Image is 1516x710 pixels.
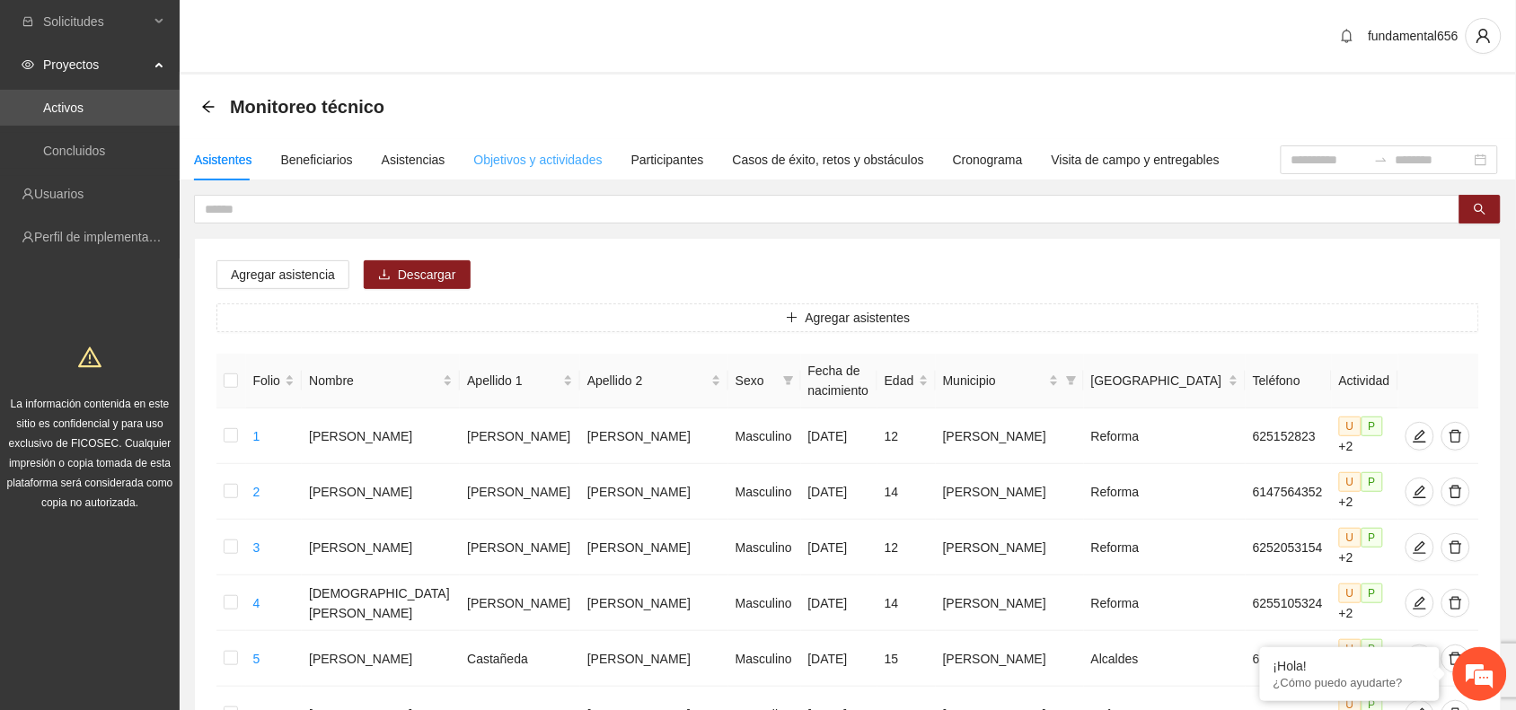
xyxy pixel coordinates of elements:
[230,92,384,121] span: Monitoreo técnico
[1441,422,1470,451] button: delete
[801,464,877,520] td: [DATE]
[1062,367,1080,394] span: filter
[43,144,105,158] a: Concluidos
[398,265,456,285] span: Descargar
[877,575,936,631] td: 14
[1441,478,1470,506] button: delete
[801,408,877,464] td: [DATE]
[253,540,260,555] a: 3
[806,308,911,328] span: Agregar asistentes
[201,100,216,115] div: Back
[194,150,252,170] div: Asistentes
[631,150,704,170] div: Participantes
[93,92,302,115] div: Chatee con nosotros ahora
[1406,429,1433,443] span: edit
[253,652,260,666] a: 5
[1334,29,1361,43] span: bell
[733,150,924,170] div: Casos de éxito, retos y obstáculos
[580,575,728,631] td: [PERSON_NAME]
[1332,575,1398,631] td: +2
[253,429,260,443] a: 1
[943,371,1045,390] span: Municipio
[1442,429,1469,443] span: delete
[936,408,1084,464] td: [PERSON_NAME]
[801,520,877,575] td: [DATE]
[1091,371,1225,390] span: [GEOGRAPHIC_DATA]
[1442,652,1469,666] span: delete
[885,371,915,390] span: Edad
[801,631,877,687] td: [DATE]
[1246,464,1332,520] td: 6147564352
[1406,596,1433,610] span: edit
[1406,422,1434,451] button: edit
[1084,575,1246,631] td: Reforma
[43,4,149,39] span: Solicitudes
[1332,464,1398,520] td: +2
[1467,28,1501,44] span: user
[302,408,460,464] td: [PERSON_NAME]
[1466,18,1502,54] button: user
[1084,520,1246,575] td: Reforma
[1246,520,1332,575] td: 6252053154
[216,303,1479,332] button: plusAgregar asistentes
[460,408,580,464] td: [PERSON_NAME]
[1246,575,1332,631] td: 6255105324
[253,596,260,610] a: 4
[1442,596,1469,610] span: delete
[302,354,460,408] th: Nombre
[580,354,728,408] th: Apellido 2
[580,408,728,464] td: [PERSON_NAME]
[1374,153,1388,167] span: swap-right
[1274,659,1426,673] div: ¡Hola!
[246,354,303,408] th: Folio
[580,631,728,687] td: [PERSON_NAME]
[780,367,798,394] span: filter
[1339,528,1362,548] span: U
[253,371,282,390] span: Folio
[22,15,34,28] span: inbox
[1406,540,1433,555] span: edit
[587,371,708,390] span: Apellido 2
[936,575,1084,631] td: [PERSON_NAME]
[216,260,349,289] button: Agregar asistencia
[43,101,84,115] a: Activos
[728,464,801,520] td: Masculino
[460,575,580,631] td: [PERSON_NAME]
[1406,644,1434,673] button: edit
[474,150,603,170] div: Objetivos y actividades
[1339,583,1362,603] span: U
[9,490,342,553] textarea: Escriba su mensaje y pulse “Intro”
[1362,639,1383,659] span: P
[302,464,460,520] td: [PERSON_NAME]
[1374,153,1388,167] span: to
[34,187,84,201] a: Usuarios
[1459,195,1501,224] button: search
[877,354,936,408] th: Edad
[364,260,471,289] button: downloadDescargar
[1369,29,1459,43] span: fundamental656
[728,631,801,687] td: Masculino
[43,47,149,83] span: Proyectos
[295,9,338,52] div: Minimizar ventana de chat en vivo
[877,631,936,687] td: 15
[1084,464,1246,520] td: Reforma
[1362,583,1383,603] span: P
[1406,589,1434,618] button: edit
[467,371,560,390] span: Apellido 1
[1474,203,1486,217] span: search
[1406,478,1434,506] button: edit
[34,230,174,244] a: Perfil de implementadora
[953,150,1023,170] div: Cronograma
[1406,533,1434,562] button: edit
[1362,416,1383,436] span: P
[1084,408,1246,464] td: Reforma
[1441,589,1470,618] button: delete
[1362,472,1383,492] span: P
[936,354,1084,408] th: Municipio
[1441,533,1470,562] button: delete
[231,265,335,285] span: Agregar asistencia
[1246,408,1332,464] td: 625152823
[728,575,801,631] td: Masculino
[936,631,1084,687] td: [PERSON_NAME]
[783,375,794,386] span: filter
